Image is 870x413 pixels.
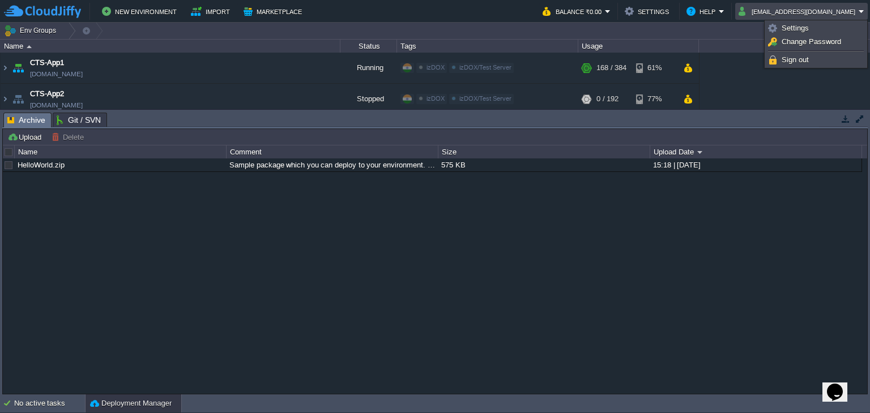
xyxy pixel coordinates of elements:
[427,95,445,102] span: izDOX
[18,161,65,169] a: HelloWorld.zip
[30,57,64,68] a: CTS-App1
[651,145,862,158] div: Upload Date
[650,158,861,171] div: 15:18 | [DATE]
[739,5,859,18] button: [EMAIL_ADDRESS][DOMAIN_NAME]
[1,40,340,53] div: Name
[766,22,865,35] a: Settings
[398,40,578,53] div: Tags
[14,394,85,412] div: No active tasks
[596,84,619,114] div: 0 / 192
[191,5,233,18] button: Import
[341,40,396,53] div: Status
[579,40,698,53] div: Usage
[7,132,45,142] button: Upload
[10,84,26,114] img: AMDAwAAAACH5BAEAAAAALAAAAAABAAEAAAICRAEAOw==
[625,5,672,18] button: Settings
[102,5,180,18] button: New Environment
[782,37,841,46] span: Change Password
[27,45,32,48] img: AMDAwAAAACH5BAEAAAAALAAAAAABAAEAAAICRAEAOw==
[30,100,83,111] span: [DOMAIN_NAME]
[782,24,809,32] span: Settings
[15,145,226,158] div: Name
[766,36,865,48] a: Change Password
[30,68,83,80] span: [DOMAIN_NAME]
[4,5,81,19] img: CloudJiffy
[1,84,10,114] img: AMDAwAAAACH5BAEAAAAALAAAAAABAAEAAAICRAEAOw==
[636,84,673,114] div: 77%
[636,53,673,83] div: 61%
[439,145,650,158] div: Size
[340,84,397,114] div: Stopped
[596,53,626,83] div: 168 / 384
[10,53,26,83] img: AMDAwAAAACH5BAEAAAAALAAAAAABAAEAAAICRAEAOw==
[459,64,511,71] span: izDOX/Test Server
[1,53,10,83] img: AMDAwAAAACH5BAEAAAAALAAAAAABAAEAAAICRAEAOw==
[244,5,305,18] button: Marketplace
[686,5,719,18] button: Help
[543,5,605,18] button: Balance ₹0.00
[782,55,809,64] span: Sign out
[57,113,101,127] span: Git / SVN
[7,113,45,127] span: Archive
[52,132,87,142] button: Delete
[90,398,172,409] button: Deployment Manager
[30,88,64,100] a: CTS-App2
[340,53,397,83] div: Running
[227,145,438,158] div: Comment
[227,158,437,171] div: Sample package which you can deploy to your environment. Feel free to delete and upload a package...
[438,158,649,171] div: 575 KB
[766,54,865,66] a: Sign out
[427,64,445,71] span: izDOX
[822,368,859,402] iframe: chat widget
[459,95,511,102] span: izDOX/Test Server
[4,23,60,38] button: Env Groups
